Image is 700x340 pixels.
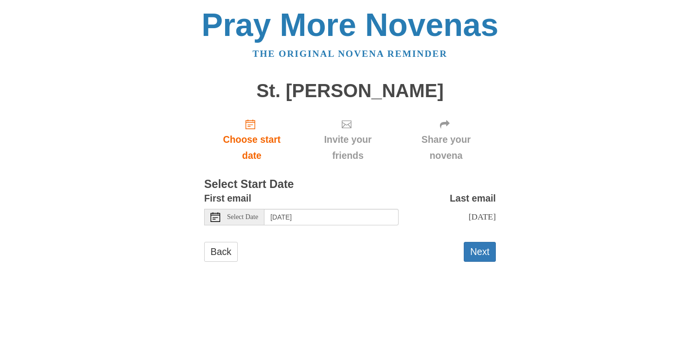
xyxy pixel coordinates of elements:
a: Back [204,242,238,262]
label: Last email [450,190,496,206]
span: Share your novena [406,132,486,164]
a: The original novena reminder [253,49,448,59]
a: Choose start date [204,111,299,169]
div: Click "Next" to confirm your start date first. [299,111,396,169]
span: Select Date [227,214,258,221]
label: First email [204,190,251,206]
span: Choose start date [214,132,290,164]
a: Pray More Novenas [202,7,499,43]
div: Click "Next" to confirm your start date first. [396,111,496,169]
h3: Select Start Date [204,178,496,191]
span: Invite your friends [309,132,386,164]
span: [DATE] [469,212,496,221]
button: Next [464,242,496,262]
h1: St. [PERSON_NAME] [204,81,496,102]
